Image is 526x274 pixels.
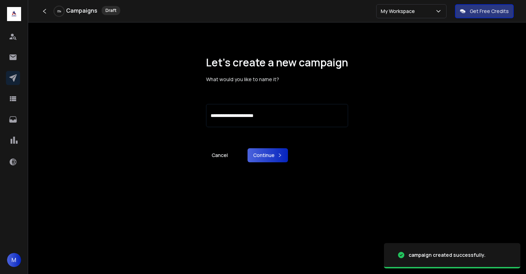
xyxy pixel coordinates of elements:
[206,56,348,69] h1: Let’s create a new campaign
[470,8,509,15] p: Get Free Credits
[66,6,97,15] h1: Campaigns
[57,9,61,13] p: 0 %
[102,6,120,15] div: Draft
[455,4,514,18] button: Get Free Credits
[248,148,288,162] button: Continue
[7,253,21,267] button: M
[206,76,348,83] p: What would you like to name it?
[206,148,233,162] a: Cancel
[409,252,486,259] div: campaign created successfully.
[7,7,21,21] img: logo
[381,8,418,15] p: My Workspace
